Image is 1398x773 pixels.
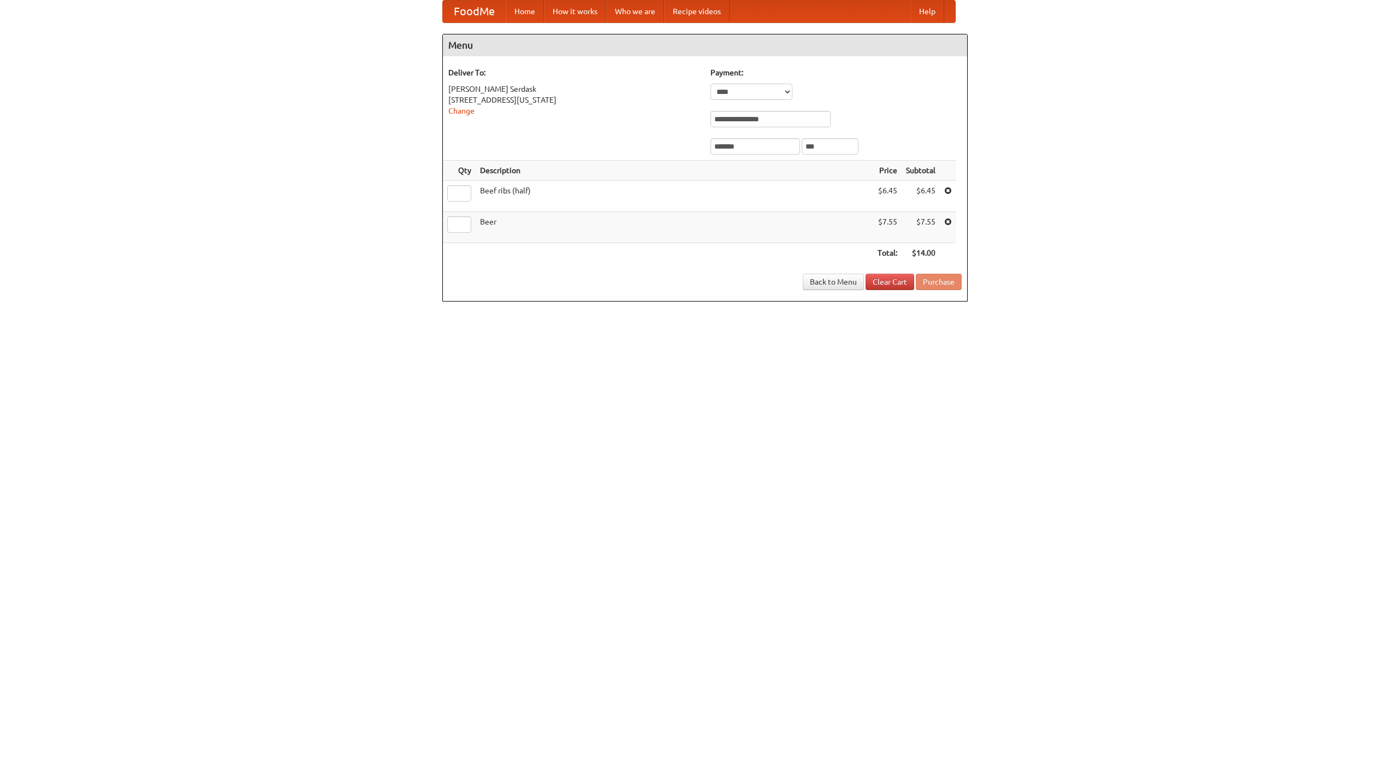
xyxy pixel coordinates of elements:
a: Who we are [606,1,664,22]
h5: Payment: [710,67,962,78]
a: Change [448,107,475,115]
th: $14.00 [902,243,940,263]
th: Subtotal [902,161,940,181]
a: Clear Cart [866,274,914,290]
a: Help [910,1,944,22]
div: [PERSON_NAME] Serdask [448,84,700,95]
a: Home [506,1,544,22]
a: FoodMe [443,1,506,22]
td: $6.45 [873,181,902,212]
h5: Deliver To: [448,67,700,78]
th: Qty [443,161,476,181]
th: Price [873,161,902,181]
th: Description [476,161,873,181]
h4: Menu [443,34,967,56]
td: Beef ribs (half) [476,181,873,212]
td: $6.45 [902,181,940,212]
button: Purchase [916,274,962,290]
th: Total: [873,243,902,263]
a: Recipe videos [664,1,730,22]
div: [STREET_ADDRESS][US_STATE] [448,95,700,105]
td: Beer [476,212,873,243]
a: Back to Menu [803,274,864,290]
a: How it works [544,1,606,22]
td: $7.55 [873,212,902,243]
td: $7.55 [902,212,940,243]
